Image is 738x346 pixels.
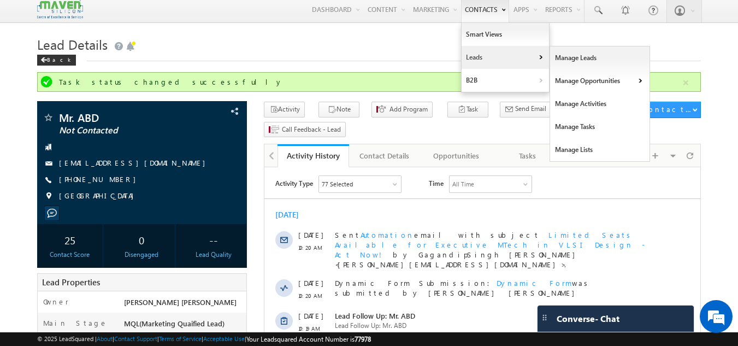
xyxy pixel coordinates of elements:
span: Automation [96,248,150,257]
span: Completed on: [151,165,240,175]
label: Owner [43,297,69,307]
a: Manage Opportunities [550,69,650,92]
a: Acceptable Use [203,335,245,342]
a: Manage Lists [550,138,650,161]
a: Manage Tasks [550,115,650,138]
span: 03:06 PM [34,261,67,271]
div: Activity History [286,150,341,161]
span: [PHONE_NUMBER] [59,174,141,185]
div: by GagandipSingh [PERSON_NAME]<[PERSON_NAME][EMAIL_ADDRESS][DOMAIN_NAME]>. [70,63,389,101]
span: [DATE] [34,63,58,73]
button: Add Program [371,102,433,118]
span: Lead Properties [42,277,100,288]
div: [DATE] [11,43,46,52]
span: Your Leadsquared Account Number is [246,335,371,343]
div: 25 [40,230,101,250]
span: Lead Follow Up: Mr. ABD [70,144,389,154]
span: Due on: [70,165,140,175]
span: [PERSON_NAME] [PERSON_NAME] [112,175,213,184]
span: Converse - Chat [557,314,619,324]
div: Contact Details [358,149,411,162]
div: MQL(Marketing Quaified Lead) [121,318,247,333]
div: Task status changed successfully [59,77,682,87]
button: Contact Actions [641,102,701,118]
button: Task [447,102,488,118]
div: -- [183,230,244,250]
div: Contact Actions [646,104,692,114]
span: Limited Seats Available for Executive MTech in VLSI Design - Act Now! [70,63,380,92]
span: [DATE] 10:19 AM [193,166,240,174]
span: 03:06 PM [34,309,67,319]
span: © 2025 LeadSquared | | | | | [37,334,371,344]
img: d_60004797649_company_0_60004797649 [19,57,46,72]
span: [DATE] [34,248,58,258]
span: Added by on [70,206,389,216]
span: [DATE] [34,144,58,154]
div: Earlier This Week [11,228,70,238]
a: Smart Views [462,23,549,46]
a: Contact Support [114,335,157,342]
a: Opportunities [421,144,492,167]
span: Dynamic Form [232,296,308,306]
span: Activity Type [11,8,49,25]
span: [PERSON_NAME] [PERSON_NAME] [272,166,373,174]
span: [DATE] [34,296,58,306]
div: by GagandipSingh [PERSON_NAME]<[PERSON_NAME][EMAIL_ADDRESS][DOMAIN_NAME]>. [70,248,389,286]
span: Mr. ABD [59,112,188,123]
div: Minimize live chat window [179,5,205,32]
span: Dynamic Form [232,111,308,120]
span: Send Email [515,104,546,114]
span: Dynamic Form Submission: was submitted by [PERSON_NAME] [PERSON_NAME] [70,111,389,131]
a: Activity History [278,144,349,167]
div: Back [37,55,76,66]
span: Lead Follow Up: Mr. ABD [70,329,389,339]
div: Contact Score [40,250,101,260]
span: Lead Details [37,36,108,53]
div: Sales Activity,Program,Email Bounced,Email Link Clicked,Email Marked Spam & 72 more.. [55,9,137,25]
button: Activity [264,102,305,118]
button: Call Feedback - Lead [264,122,346,138]
div: 0 [111,230,172,250]
span: 10:20 AM [34,124,67,133]
textarea: Type your message and hit 'Enter' [14,101,199,259]
div: Lead Quality [183,250,244,260]
a: Leads [462,46,549,69]
div: All Time [188,12,210,22]
span: Lead Follow Up: Mr. ABD [70,154,389,163]
em: Start Chat [149,268,198,283]
div: Disengaged [111,250,172,260]
a: Manage Activities [550,92,650,115]
div: Tasks [501,149,554,162]
div: Opportunities [429,149,482,162]
span: [GEOGRAPHIC_DATA] [59,191,139,202]
span: [PERSON_NAME] [PERSON_NAME] [98,207,199,215]
a: Contact Details [349,144,421,167]
a: [EMAIL_ADDRESS][DOMAIN_NAME] [59,158,211,167]
a: Terms of Service [159,335,202,342]
a: Tasks [492,144,564,167]
div: Chat with us now [57,57,184,72]
span: Completed By: [70,175,213,185]
div: 77 Selected [57,12,88,22]
button: Note [318,102,359,118]
label: Main Stage [43,318,108,328]
a: B2B [462,69,549,92]
span: +5 [409,206,420,219]
span: Had a Phone Conversation [70,195,229,204]
a: Manage Leads [550,46,650,69]
span: [DATE] [34,329,58,339]
span: [DATE] 10:19 AM [207,207,255,215]
span: Limited Seats Available for Executive MTech in VLSI Design - Act Now! [70,248,380,277]
span: dnp [238,195,257,204]
span: Sent email with subject [70,63,275,72]
span: Add Program [389,104,428,114]
span: Not Contacted [59,125,188,136]
span: 77978 [355,335,371,343]
span: 10:19 AM [34,156,67,166]
span: Automation [96,63,150,72]
a: About [97,335,113,342]
span: [DATE] [34,111,58,121]
span: Sent email with subject [70,248,275,257]
span: Time [164,8,179,25]
span: [DATE] 03:07 PM [93,166,140,174]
